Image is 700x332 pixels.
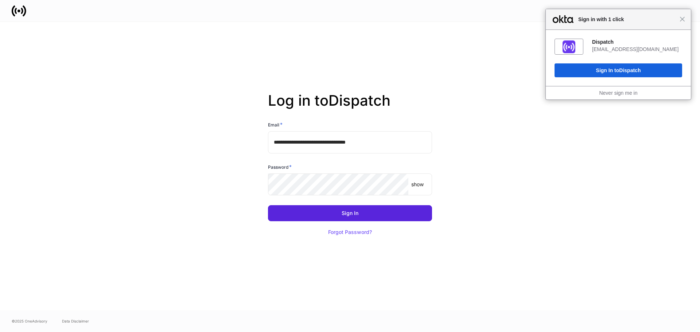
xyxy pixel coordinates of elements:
h2: Log in to Dispatch [268,92,432,121]
div: Forgot Password? [328,230,372,235]
button: Forgot Password? [319,224,381,240]
span: Close [680,16,685,22]
span: Sign in with 1 click [575,15,680,24]
span: Dispatch [619,67,641,73]
h6: Password [268,163,292,171]
a: Data Disclaimer [62,318,89,324]
div: [EMAIL_ADDRESS][DOMAIN_NAME] [592,46,682,52]
span: © 2025 OneAdvisory [12,318,47,324]
div: Dispatch [592,39,682,45]
button: Sign In toDispatch [555,63,682,77]
button: Sign In [268,205,432,221]
div: Sign In [342,211,358,216]
h6: Email [268,121,283,128]
img: fs01jxrofoggULhDH358 [563,40,575,53]
p: show [411,181,424,188]
a: Never sign me in [599,90,637,96]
